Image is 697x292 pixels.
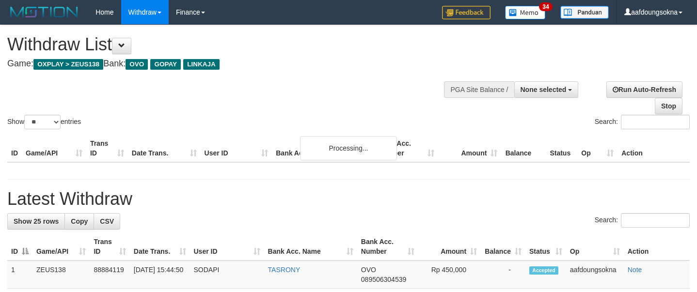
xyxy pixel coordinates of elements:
[357,233,418,261] th: Bank Acc. Number: activate to sort column ascending
[32,261,90,289] td: ZEUS138
[130,261,190,289] td: [DATE] 15:44:50
[606,81,682,98] a: Run Auto-Refresh
[126,59,148,70] span: OVO
[418,261,481,289] td: Rp 450,000
[481,233,525,261] th: Balance: activate to sort column ascending
[361,276,406,283] span: Copy 089506304539 to clipboard
[32,233,90,261] th: Game/API: activate to sort column ascending
[7,59,455,69] h4: Game: Bank:
[272,135,374,162] th: Bank Acc. Name
[14,217,59,225] span: Show 25 rows
[595,115,690,129] label: Search:
[438,135,502,162] th: Amount
[566,261,624,289] td: aafdoungsokna
[7,135,22,162] th: ID
[100,217,114,225] span: CSV
[130,233,190,261] th: Date Trans.: activate to sort column ascending
[64,213,94,230] a: Copy
[621,115,690,129] input: Search:
[514,81,579,98] button: None selected
[560,6,609,19] img: panduan.png
[521,86,567,93] span: None selected
[7,35,455,54] h1: Withdraw List
[183,59,220,70] span: LINKAJA
[7,115,81,129] label: Show entries
[190,233,264,261] th: User ID: activate to sort column ascending
[128,135,201,162] th: Date Trans.
[595,213,690,228] label: Search:
[361,266,376,274] span: OVO
[24,115,61,129] select: Showentries
[268,266,301,274] a: TASRONY
[86,135,128,162] th: Trans ID
[33,59,103,70] span: OXPLAY > ZEUS138
[190,261,264,289] td: SODAPI
[7,5,81,19] img: MOTION_logo.png
[375,135,438,162] th: Bank Acc. Number
[624,233,690,261] th: Action
[655,98,682,114] a: Stop
[628,266,642,274] a: Note
[264,233,357,261] th: Bank Acc. Name: activate to sort column ascending
[418,233,481,261] th: Amount: activate to sort column ascending
[577,135,618,162] th: Op
[546,135,577,162] th: Status
[201,135,272,162] th: User ID
[7,189,690,209] h1: Latest Withdraw
[71,217,88,225] span: Copy
[525,233,566,261] th: Status: activate to sort column ascending
[529,266,558,275] span: Accepted
[90,261,129,289] td: 88884119
[300,136,397,160] div: Processing...
[22,135,86,162] th: Game/API
[621,213,690,228] input: Search:
[566,233,624,261] th: Op: activate to sort column ascending
[90,233,129,261] th: Trans ID: activate to sort column ascending
[150,59,181,70] span: GOPAY
[481,261,525,289] td: -
[7,233,32,261] th: ID: activate to sort column descending
[505,6,546,19] img: Button%20Memo.svg
[7,261,32,289] td: 1
[618,135,690,162] th: Action
[7,213,65,230] a: Show 25 rows
[444,81,514,98] div: PGA Site Balance /
[501,135,546,162] th: Balance
[539,2,552,11] span: 34
[94,213,120,230] a: CSV
[442,6,491,19] img: Feedback.jpg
